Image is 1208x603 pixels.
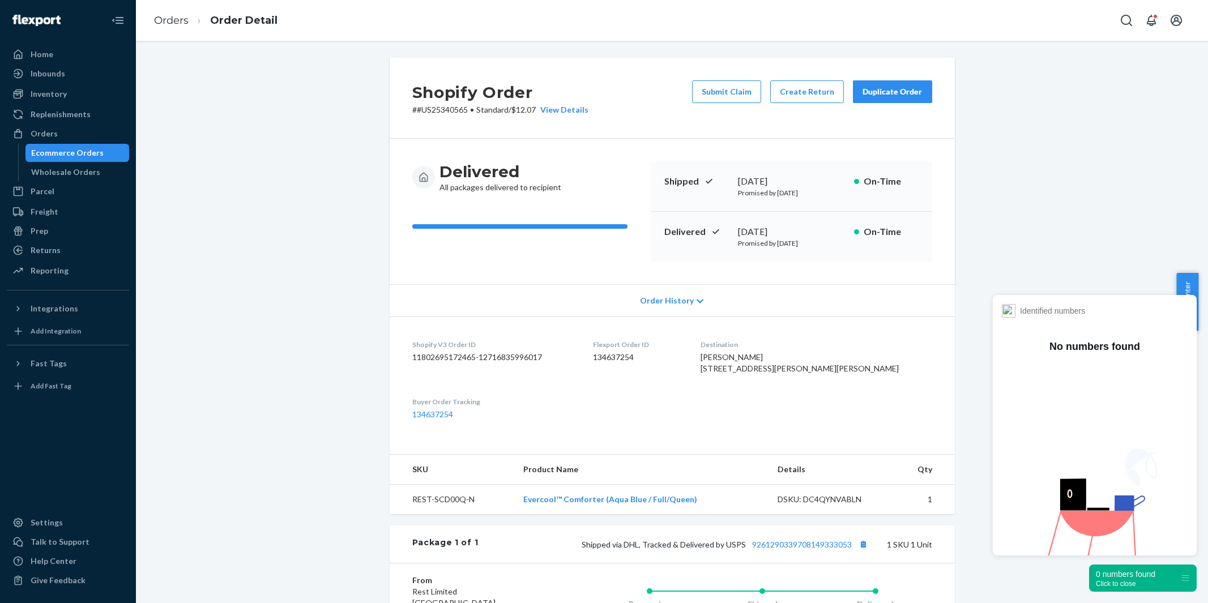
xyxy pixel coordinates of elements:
[738,225,845,238] div: [DATE]
[7,203,129,221] a: Freight
[31,206,58,217] div: Freight
[145,4,287,37] ol: breadcrumbs
[31,303,78,314] div: Integrations
[31,381,71,391] div: Add Fast Tag
[1165,9,1188,32] button: Open account menu
[1140,9,1163,32] button: Open notifications
[7,222,129,240] a: Prep
[106,9,129,32] button: Close Navigation
[770,80,844,103] button: Create Return
[7,377,129,395] a: Add Fast Tag
[856,537,871,551] button: Copy tracking number
[412,409,453,419] a: 134637254
[893,485,955,515] td: 1
[412,575,548,586] dt: From
[31,128,58,139] div: Orders
[31,225,48,237] div: Prep
[7,85,129,103] a: Inventory
[692,80,761,103] button: Submit Claim
[7,65,129,83] a: Inbounds
[31,88,67,100] div: Inventory
[7,241,129,259] a: Returns
[864,175,919,188] p: On-Time
[863,86,923,97] div: Duplicate Order
[769,455,893,485] th: Details
[31,555,76,567] div: Help Center
[31,265,69,276] div: Reporting
[12,15,61,26] img: Flexport logo
[31,517,63,528] div: Settings
[31,536,89,548] div: Talk to Support
[664,225,729,238] p: Delivered
[1176,273,1198,331] button: Help Center
[7,552,129,570] a: Help Center
[31,147,104,159] div: Ecommerce Orders
[390,485,514,515] td: REST-SCD00Q-N
[439,161,561,182] h3: Delivered
[7,300,129,318] button: Integrations
[154,14,189,27] a: Orders
[412,104,588,116] p: # #US25340565 / $12.07
[31,326,81,336] div: Add Integration
[514,455,769,485] th: Product Name
[439,161,561,193] div: All packages delivered to recipient
[664,175,729,188] p: Shipped
[593,340,682,349] dt: Flexport Order ID
[478,537,932,551] div: 1 SKU 1 Unit
[7,45,129,63] a: Home
[476,105,509,114] span: Standard
[31,575,86,586] div: Give Feedback
[640,295,694,306] span: Order History
[31,186,54,197] div: Parcel
[536,104,588,116] button: View Details
[593,352,682,363] dd: 134637254
[738,175,845,188] div: [DATE]
[412,80,588,104] h2: Shopify Order
[31,358,67,369] div: Fast Tags
[7,105,129,123] a: Replenishments
[701,340,932,349] dt: Destination
[701,352,899,373] span: [PERSON_NAME] [STREET_ADDRESS][PERSON_NAME][PERSON_NAME]
[31,166,100,178] div: Wholesale Orders
[7,262,129,280] a: Reporting
[31,109,91,120] div: Replenishments
[582,540,871,549] span: Shipped via DHL, Tracked & Delivered by USPS
[470,105,474,114] span: •
[1115,9,1138,32] button: Open Search Box
[893,455,955,485] th: Qty
[390,455,514,485] th: SKU
[412,537,479,551] div: Package 1 of 1
[523,494,697,504] a: Evercool™ Comforter (Aqua Blue / Full/Queen)
[864,225,919,238] p: On-Time
[7,322,129,340] a: Add Integration
[25,163,130,181] a: Wholesale Orders
[31,245,61,256] div: Returns
[7,354,129,373] button: Fast Tags
[412,340,575,349] dt: Shopify V3 Order ID
[25,144,130,162] a: Ecommerce Orders
[412,352,575,363] dd: 11802695172465-12716835996017
[7,125,129,143] a: Orders
[7,533,129,551] button: Talk to Support
[31,68,65,79] div: Inbounds
[7,571,129,589] button: Give Feedback
[752,540,852,549] a: 9261290339708149333053
[7,514,129,532] a: Settings
[412,397,575,407] dt: Buyer Order Tracking
[31,49,53,60] div: Home
[738,238,845,248] p: Promised by [DATE]
[7,182,129,200] a: Parcel
[210,14,278,27] a: Order Detail
[778,494,884,505] div: DSKU: DC4QYNVABLN
[853,80,932,103] button: Duplicate Order
[738,188,845,198] p: Promised by [DATE]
